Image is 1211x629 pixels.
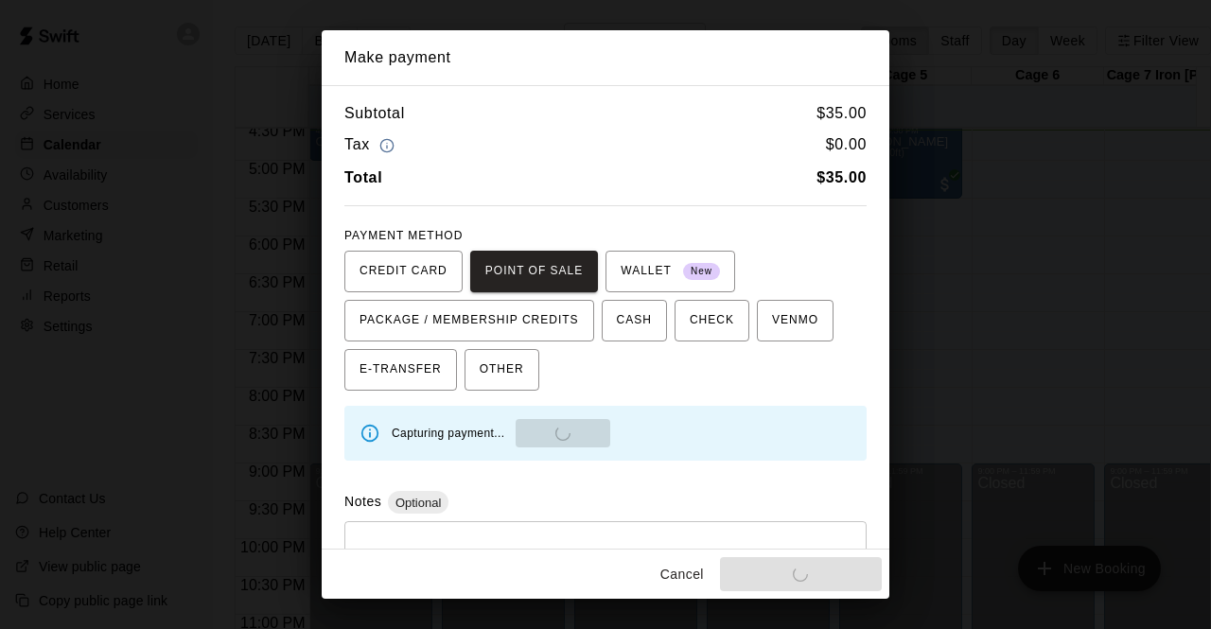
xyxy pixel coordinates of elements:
[816,169,867,185] b: $ 35.00
[772,306,818,336] span: VENMO
[652,557,712,592] button: Cancel
[344,229,463,242] span: PAYMENT METHOD
[360,256,448,287] span: CREDIT CARD
[322,30,889,85] h2: Make payment
[480,355,524,385] span: OTHER
[826,132,867,158] h6: $ 0.00
[344,349,457,391] button: E-TRANSFER
[344,494,381,509] label: Notes
[816,101,867,126] h6: $ 35.00
[605,251,735,292] button: WALLET New
[344,169,382,185] b: Total
[344,132,399,158] h6: Tax
[621,256,720,287] span: WALLET
[617,306,652,336] span: CASH
[392,427,504,440] span: Capturing payment...
[388,496,448,510] span: Optional
[344,101,405,126] h6: Subtotal
[344,251,463,292] button: CREDIT CARD
[470,251,598,292] button: POINT OF SALE
[675,300,749,341] button: CHECK
[360,355,442,385] span: E-TRANSFER
[602,300,667,341] button: CASH
[485,256,583,287] span: POINT OF SALE
[344,300,594,341] button: PACKAGE / MEMBERSHIP CREDITS
[465,349,539,391] button: OTHER
[683,259,720,285] span: New
[757,300,834,341] button: VENMO
[360,306,579,336] span: PACKAGE / MEMBERSHIP CREDITS
[690,306,734,336] span: CHECK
